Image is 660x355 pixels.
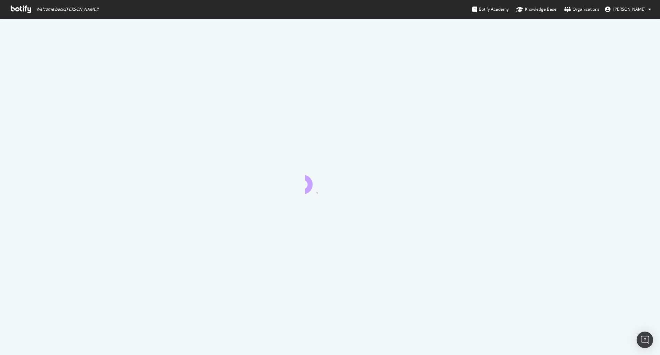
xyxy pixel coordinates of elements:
[36,7,98,12] span: Welcome back, [PERSON_NAME] !
[472,6,509,13] div: Botify Academy
[305,169,355,194] div: animation
[516,6,557,13] div: Knowledge Base
[564,6,599,13] div: Organizations
[637,332,653,348] div: Open Intercom Messenger
[599,4,657,15] button: [PERSON_NAME]
[613,6,646,12] span: Anthony Lunay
